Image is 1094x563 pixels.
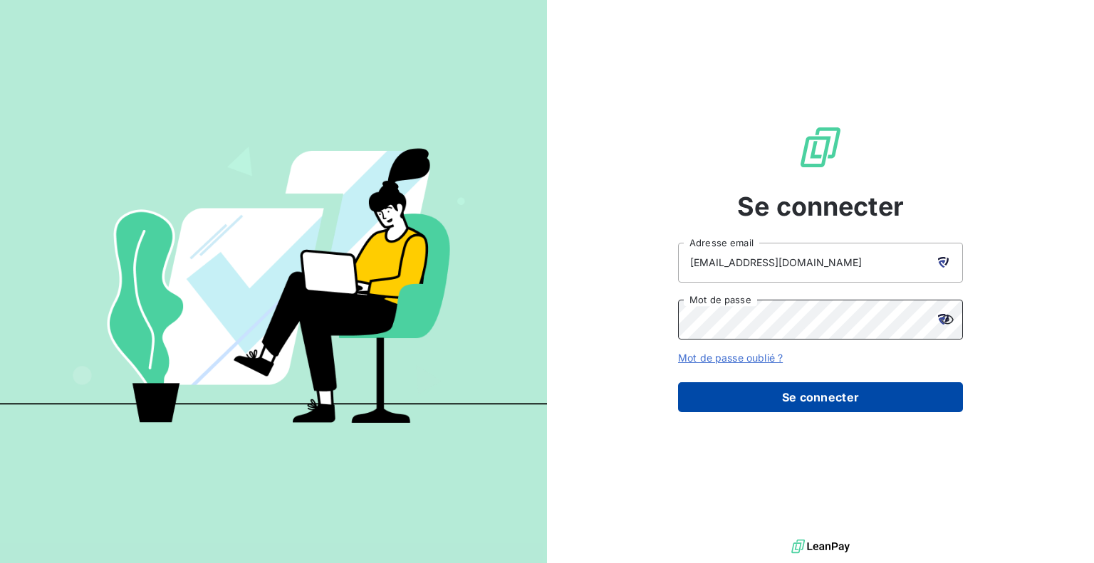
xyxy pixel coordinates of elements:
button: Se connecter [678,382,963,412]
a: Mot de passe oublié ? [678,352,783,364]
img: Logo LeanPay [798,125,843,170]
span: Se connecter [737,187,904,226]
input: placeholder [678,243,963,283]
img: logo [791,536,850,557]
